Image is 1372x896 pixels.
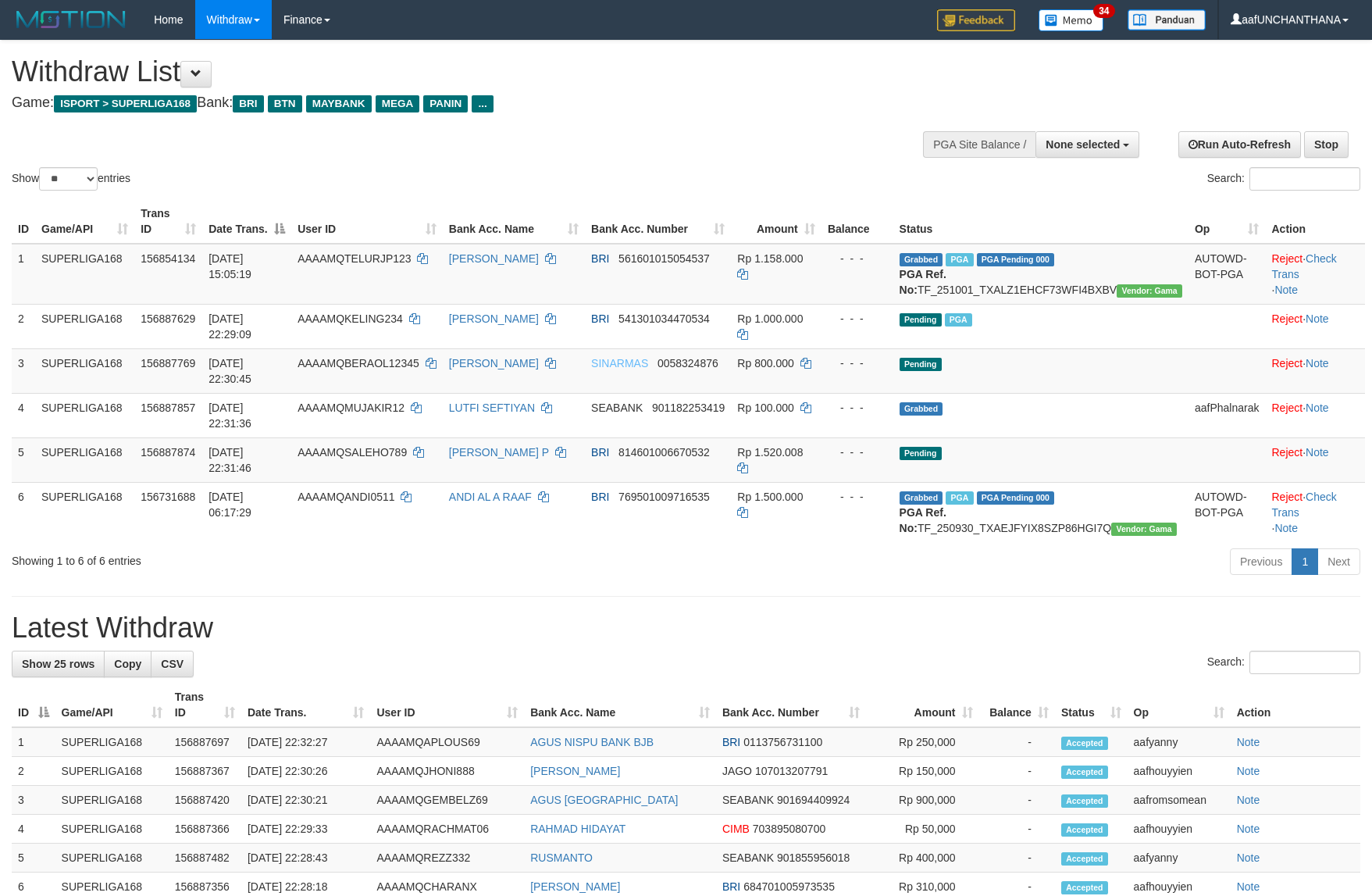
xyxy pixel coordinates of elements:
a: Check Trans [1271,252,1336,280]
span: AAAAMQBERAOL12345 [298,357,419,369]
td: [DATE] 22:32:27 [241,727,371,757]
div: - - - [828,251,887,266]
span: SEABANK [722,851,774,864]
td: - [979,815,1055,844]
div: - - - [828,400,887,416]
td: TF_250930_TXAEJFYIX8SZP86HGI7Q [893,482,1188,542]
span: Copy 0058324876 to clipboard [657,357,718,369]
a: Previous [1230,548,1292,575]
div: - - - [828,489,887,505]
th: Status: activate to sort column ascending [1055,683,1128,727]
span: Accepted [1061,852,1108,866]
span: BRI [591,252,609,265]
span: Copy 0113756731100 to clipboard [743,736,822,748]
span: MEGA [376,95,420,112]
th: Action [1231,683,1360,727]
span: BRI [591,312,609,325]
span: Copy 814601006670532 to clipboard [618,446,710,459]
span: Rp 1.500.000 [737,491,803,503]
td: aafPhalnarak [1188,393,1266,437]
h1: Withdraw List [12,56,899,87]
span: Copy 703895080700 to clipboard [753,823,825,835]
a: Note [1237,880,1260,893]
span: Rp 1.000.000 [737,312,803,325]
td: aafhouyyien [1128,815,1231,844]
button: None selected [1035,131,1139,158]
a: LUTFI SEFTIYAN [449,402,535,414]
span: Marked by aafsengchandara [946,253,973,266]
div: PGA Site Balance / [923,131,1035,158]
a: Reject [1271,491,1303,503]
span: SINARMAS [591,357,648,369]
a: [PERSON_NAME] [530,880,620,893]
th: Date Trans.: activate to sort column ascending [241,683,371,727]
a: [PERSON_NAME] [449,312,539,325]
a: AGUS NISPU BANK BJB [530,736,654,748]
td: [DATE] 22:28:43 [241,844,371,873]
input: Search: [1249,167,1360,191]
a: [PERSON_NAME] [449,357,539,369]
span: SEABANK [591,402,643,414]
td: · [1265,437,1365,482]
a: Note [1237,851,1260,864]
a: Note [1237,736,1260,748]
td: 3 [12,786,55,815]
span: 156887629 [141,312,195,325]
td: 156887367 [169,757,241,786]
a: Reject [1271,252,1303,265]
td: SUPERLIGA168 [55,757,169,786]
td: Rp 250,000 [866,727,979,757]
span: SEABANK [722,794,774,806]
td: aafyanny [1128,727,1231,757]
span: Grabbed [900,402,943,416]
span: [DATE] 22:31:46 [208,446,251,474]
a: Note [1306,446,1329,459]
label: Search: [1207,651,1360,674]
span: PANIN [423,95,468,112]
td: SUPERLIGA168 [35,244,134,305]
th: Bank Acc. Name: activate to sort column ascending [524,683,716,727]
span: [DATE] 22:30:45 [208,357,251,385]
a: Note [1306,357,1329,369]
img: Button%20Memo.svg [1039,9,1104,31]
td: 156887482 [169,844,241,873]
td: AUTOWD-BOT-PGA [1188,482,1266,542]
th: Bank Acc. Name: activate to sort column ascending [443,199,585,244]
span: Rp 100.000 [737,402,793,414]
span: Copy 901694409924 to clipboard [777,794,850,806]
span: Accepted [1061,823,1108,837]
th: Bank Acc. Number: activate to sort column ascending [585,199,731,244]
td: TF_251001_TXALZ1EHCF73WFI4BXBV [893,244,1188,305]
span: Accepted [1061,737,1108,750]
th: ID: activate to sort column descending [12,683,55,727]
select: Showentries [39,167,98,191]
div: - - - [828,311,887,327]
td: Rp 400,000 [866,844,979,873]
td: · [1265,304,1365,348]
th: Date Trans.: activate to sort column descending [202,199,291,244]
td: - [979,727,1055,757]
th: Balance: activate to sort column ascending [979,683,1055,727]
a: 1 [1292,548,1318,575]
th: Amount: activate to sort column ascending [731,199,821,244]
td: SUPERLIGA168 [55,815,169,844]
a: Reject [1271,312,1303,325]
span: Accepted [1061,794,1108,808]
td: SUPERLIGA168 [55,727,169,757]
th: User ID: activate to sort column ascending [370,683,524,727]
td: 4 [12,815,55,844]
span: [DATE] 22:31:36 [208,402,251,430]
td: 156887366 [169,815,241,844]
a: Copy [104,651,151,677]
td: 156887697 [169,727,241,757]
td: 5 [12,437,35,482]
input: Search: [1249,651,1360,674]
td: - [979,786,1055,815]
td: AAAAMQGEMBELZ69 [370,786,524,815]
span: Copy [114,658,141,670]
h4: Game: Bank: [12,95,899,111]
span: Marked by aafromsomean [946,491,973,505]
img: MOTION_logo.png [12,8,130,31]
td: [DATE] 22:29:33 [241,815,371,844]
td: · [1265,348,1365,393]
